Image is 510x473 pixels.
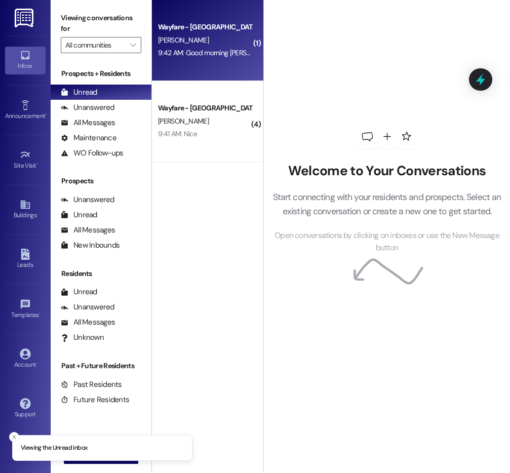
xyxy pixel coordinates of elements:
div: WO Follow-ups [61,148,123,159]
a: Site Visit • [5,146,46,174]
div: Unread [61,210,97,220]
div: All Messages [61,117,115,128]
div: Unknown [61,332,104,343]
button: Close toast [9,432,19,442]
div: Future Residents [61,395,129,405]
p: Viewing the Unread inbox [21,444,87,453]
div: Past + Future Residents [51,361,151,371]
div: All Messages [61,317,115,328]
input: All communities [65,37,125,53]
a: Templates • [5,296,46,323]
div: Wayfare - [GEOGRAPHIC_DATA] [158,22,252,32]
div: Wayfare - [GEOGRAPHIC_DATA] [158,103,252,113]
div: Unanswered [61,194,114,205]
div: Past Residents [61,379,122,390]
i:  [130,41,136,49]
div: Unread [61,287,97,297]
span: • [45,111,47,118]
img: ResiDesk Logo [15,9,35,27]
div: Maintenance [61,133,116,143]
a: Buildings [5,196,46,223]
a: Leads [5,246,46,273]
a: Support [5,395,46,422]
a: Inbox [5,47,46,74]
a: Account [5,345,46,373]
div: Residents [51,268,151,279]
div: New Inbounds [61,240,120,251]
div: Prospects [51,176,151,186]
label: Viewing conversations for [61,10,141,37]
div: Unread [61,87,97,98]
h2: Welcome to Your Conversations [271,163,503,179]
span: [PERSON_NAME] [158,116,209,126]
div: Unanswered [61,302,114,312]
p: Start connecting with your residents and prospects. Select an existing conversation or create a n... [271,190,503,219]
span: Open conversations by clicking on inboxes or use the New Message button [271,229,503,254]
div: Unanswered [61,102,114,113]
span: • [36,161,38,168]
div: Prospects + Residents [51,68,151,79]
span: • [39,310,41,317]
div: 9:41 AM: Nice [158,129,197,138]
div: All Messages [61,225,115,235]
span: [PERSON_NAME] [158,35,209,45]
